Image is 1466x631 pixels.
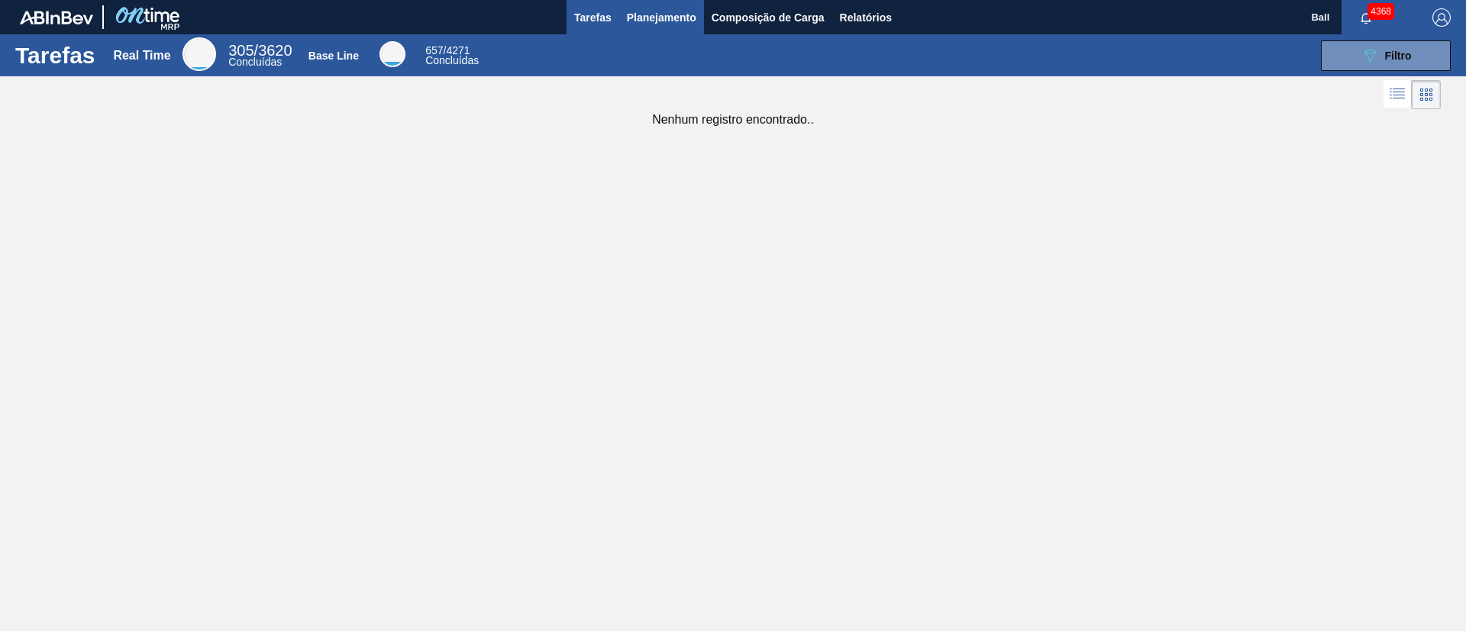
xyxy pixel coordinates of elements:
span: Concluídas [228,56,282,68]
span: / 3620 [228,42,292,59]
div: Real Time [228,44,292,67]
span: Relatórios [840,8,892,27]
span: Tarefas [574,8,612,27]
span: 305 [228,42,253,59]
span: Planejamento [627,8,696,27]
span: Composição de Carga [712,8,825,27]
img: Logout [1432,8,1451,27]
div: Visão em Cards [1412,80,1441,109]
img: TNhmsLtSVTkK8tSr43FrP2fwEKptu5GPRR3wAAAABJRU5ErkJggg== [20,11,93,24]
span: Concluídas [425,54,479,66]
span: 657 [425,44,443,56]
span: Filtro [1385,50,1412,62]
button: Notificações [1342,7,1390,28]
div: Real Time [182,37,216,71]
div: Visão em Lista [1384,80,1412,109]
div: Base Line [379,41,405,67]
div: Real Time [113,49,170,63]
div: Base Line [308,50,359,62]
div: Base Line [425,46,479,66]
span: 4368 [1368,3,1394,20]
button: Filtro [1321,40,1451,71]
h1: Tarefas [15,47,95,64]
span: / 4271 [425,44,470,56]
